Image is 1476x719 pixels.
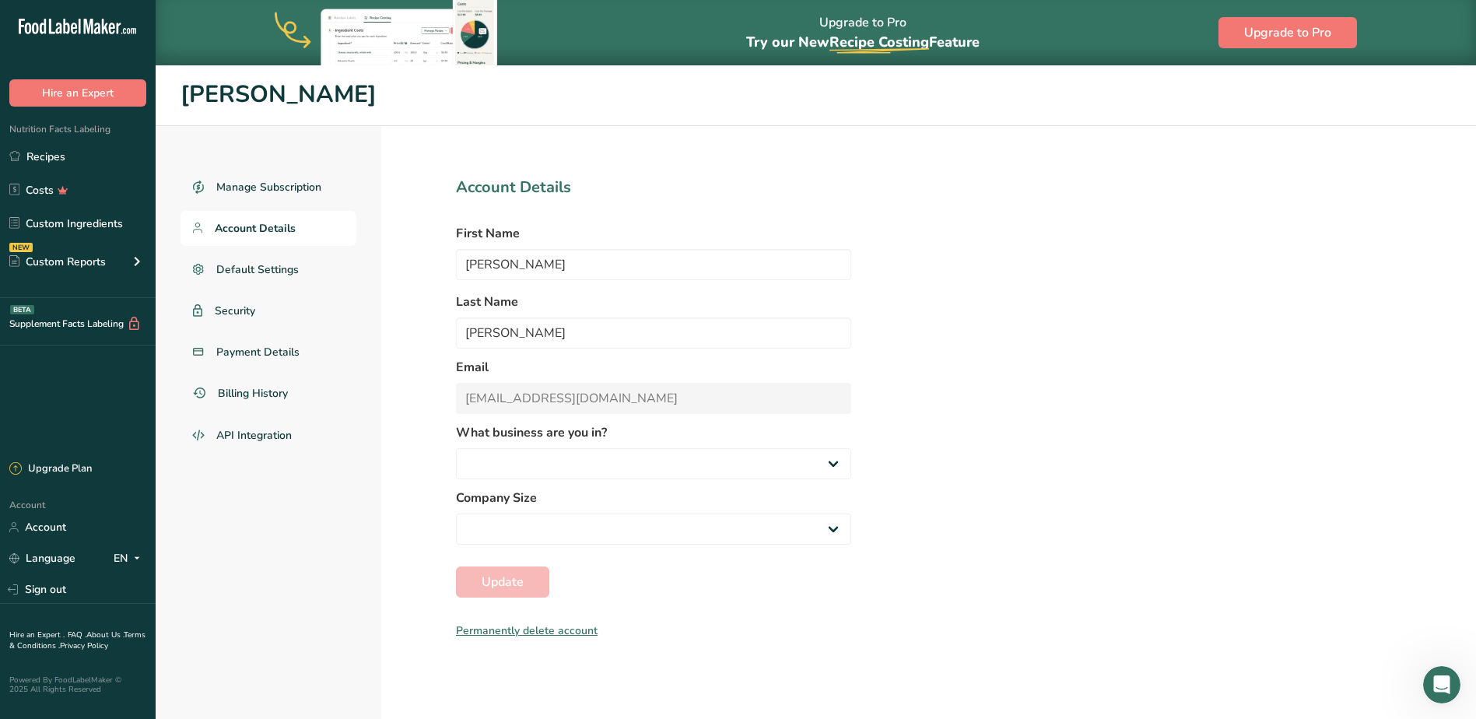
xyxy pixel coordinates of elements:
div: BETA [10,305,34,314]
a: Privacy Policy [60,640,108,651]
span: Default Settings [216,261,299,278]
span: Upgrade to Pro [1244,23,1331,42]
a: API Integration [181,417,356,454]
a: Security [181,293,356,328]
a: Billing History [181,376,356,411]
span: Account Details [215,220,296,237]
div: NEW [9,243,33,252]
button: Update [456,566,549,598]
button: Upgrade to Pro [1218,17,1357,48]
h1: [PERSON_NAME] [181,77,1451,113]
div: Upgrade Plan [9,461,92,477]
div: Permanently delete account [456,623,851,639]
a: Language [9,545,75,572]
button: Hire an Expert [9,79,146,107]
label: First Name [456,224,851,243]
label: What business are you in? [456,423,851,442]
span: Manage Subscription [216,179,321,195]
a: About Us . [86,630,124,640]
a: Payment Details [181,335,356,370]
div: EN [114,549,146,568]
div: Custom Reports [9,254,106,270]
label: Email [456,358,851,377]
span: Security [215,303,255,319]
a: Account Details [181,211,356,246]
span: Try our New Feature [746,33,980,51]
span: API Integration [216,427,292,444]
span: Update [482,573,524,591]
span: Recipe Costing [829,33,929,51]
a: Hire an Expert . [9,630,65,640]
div: Powered By FoodLabelMaker © 2025 All Rights Reserved [9,675,146,694]
span: Payment Details [216,344,300,360]
iframe: Intercom live chat [1423,666,1460,703]
h1: Account Details [456,176,851,199]
a: Manage Subscription [181,170,356,205]
div: Upgrade to Pro [746,1,980,65]
a: FAQ . [68,630,86,640]
a: Default Settings [181,252,356,287]
label: Last Name [456,293,851,311]
a: Terms & Conditions . [9,630,145,651]
label: Company Size [456,489,851,507]
span: Billing History [218,385,288,402]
